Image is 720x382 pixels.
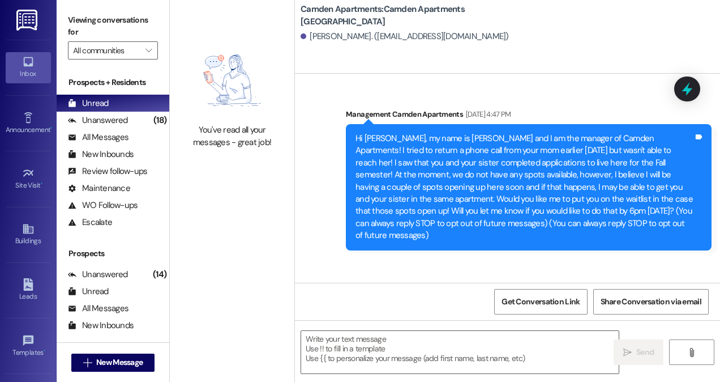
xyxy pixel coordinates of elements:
[355,133,693,242] div: Hi [PERSON_NAME], my name is [PERSON_NAME] and I am the manager of Camden Apartments! I tried to ...
[6,164,51,194] a: Site Visit •
[68,182,130,194] div: Maintenance
[463,108,511,120] div: [DATE] 4:47 PM
[687,348,696,357] i: 
[346,108,712,124] div: Management Camden Apartments
[151,112,169,129] div: (18)
[68,269,128,281] div: Unanswered
[68,303,128,315] div: All Messages
[636,346,654,358] span: Send
[41,180,42,188] span: •
[6,331,51,362] a: Templates •
[301,3,527,28] b: Camden Apartments: Camden Apartments [GEOGRAPHIC_DATA]
[614,339,663,365] button: Send
[593,289,709,315] button: Share Conversation via email
[50,124,52,132] span: •
[68,286,109,298] div: Unread
[6,52,51,83] a: Inbox
[182,124,282,148] div: You've read all your messages - great job!
[57,248,169,260] div: Prospects
[73,41,140,60] input: All communities
[68,200,138,211] div: WO Follow-ups
[6,275,51,305] a: Leads
[68,148,134,160] div: New Inbounds
[68,320,134,332] div: New Inbounds
[6,219,51,250] a: Buildings
[150,266,169,283] div: (14)
[623,348,632,357] i: 
[68,165,147,177] div: Review follow-ups
[68,217,112,228] div: Escalate
[145,46,152,55] i: 
[16,10,40,31] img: ResiDesk Logo
[494,289,587,315] button: Get Conversation Link
[182,43,282,119] img: empty-state
[57,77,169,88] div: Prospects + Residents
[68,11,158,41] label: Viewing conversations for
[601,296,701,308] span: Share Conversation via email
[83,358,92,367] i: 
[502,296,580,308] span: Get Conversation Link
[301,31,509,43] div: [PERSON_NAME]. ([EMAIL_ADDRESS][DOMAIN_NAME])
[96,356,143,368] span: New Message
[44,347,45,355] span: •
[71,354,155,372] button: New Message
[68,131,128,143] div: All Messages
[68,97,109,109] div: Unread
[68,114,128,126] div: Unanswered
